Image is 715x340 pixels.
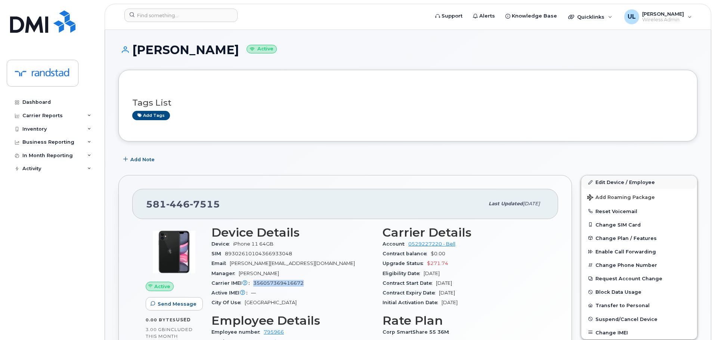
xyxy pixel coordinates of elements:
button: Change Phone Number [581,258,697,272]
button: Change Plan / Features [581,231,697,245]
span: [DATE] [424,271,440,276]
span: 356057369416672 [253,280,304,286]
button: Send Message [146,297,203,311]
a: Add tags [132,111,170,120]
span: iPhone 11 64GB [233,241,273,247]
span: Initial Activation Date [383,300,442,305]
span: [DATE] [523,201,540,206]
span: included this month [146,327,193,339]
h3: Employee Details [211,314,374,327]
button: Change SIM Card [581,218,697,231]
span: Active [154,283,170,290]
span: — [251,290,256,296]
a: 0529227220 - Bell [408,241,455,247]
button: Transfer to Personal [581,299,697,312]
span: [DATE] [442,300,458,305]
span: Active IMEI [211,290,251,296]
span: Upgrade Status [383,261,427,266]
span: Enable Call Forwarding [595,249,656,255]
button: Block Data Usage [581,285,697,299]
span: Suspend/Cancel Device [595,316,657,322]
a: 795966 [264,329,284,335]
h3: Carrier Details [383,226,545,239]
span: Device [211,241,233,247]
small: Active [247,45,277,53]
span: $0.00 [431,251,445,256]
h3: Rate Plan [383,314,545,327]
button: Add Note [118,153,161,166]
button: Request Account Change [581,272,697,285]
h3: Tags List [132,98,684,107]
span: 581 [146,199,220,210]
span: Corp SmartShare 55 36M [383,329,453,335]
button: Add Roaming Package [581,189,697,205]
span: [DATE] [439,290,455,296]
span: 7515 [190,199,220,210]
span: [DATE] [436,280,452,286]
span: Carrier IMEI [211,280,253,286]
span: Contract balance [383,251,431,256]
span: Contract Start Date [383,280,436,286]
span: 89302610104366933048 [225,251,292,256]
span: Add Note [130,156,155,163]
span: Eligibility Date [383,271,424,276]
span: used [176,317,191,322]
span: [PERSON_NAME][EMAIL_ADDRESS][DOMAIN_NAME] [230,261,355,266]
img: iPhone_11.jpg [152,230,196,274]
span: Employee number [211,329,264,335]
span: City Of Use [211,300,245,305]
span: 446 [166,199,190,210]
span: 0.00 Bytes [146,317,176,322]
h1: [PERSON_NAME] [118,43,697,56]
button: Reset Voicemail [581,205,697,218]
h3: Device Details [211,226,374,239]
button: Suspend/Cancel Device [581,312,697,326]
span: [GEOGRAPHIC_DATA] [245,300,297,305]
span: 3.00 GB [146,327,165,332]
span: Contract Expiry Date [383,290,439,296]
span: Add Roaming Package [587,194,655,202]
a: Edit Device / Employee [581,175,697,189]
span: Change Plan / Features [595,235,657,241]
span: Account [383,241,408,247]
span: Manager [211,271,239,276]
span: SIM [211,251,225,256]
button: Change IMEI [581,326,697,339]
span: $271.74 [427,261,448,266]
span: Email [211,261,230,266]
span: [PERSON_NAME] [239,271,279,276]
span: Send Message [158,300,196,308]
button: Enable Call Forwarding [581,245,697,258]
span: Last updated [489,201,523,206]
